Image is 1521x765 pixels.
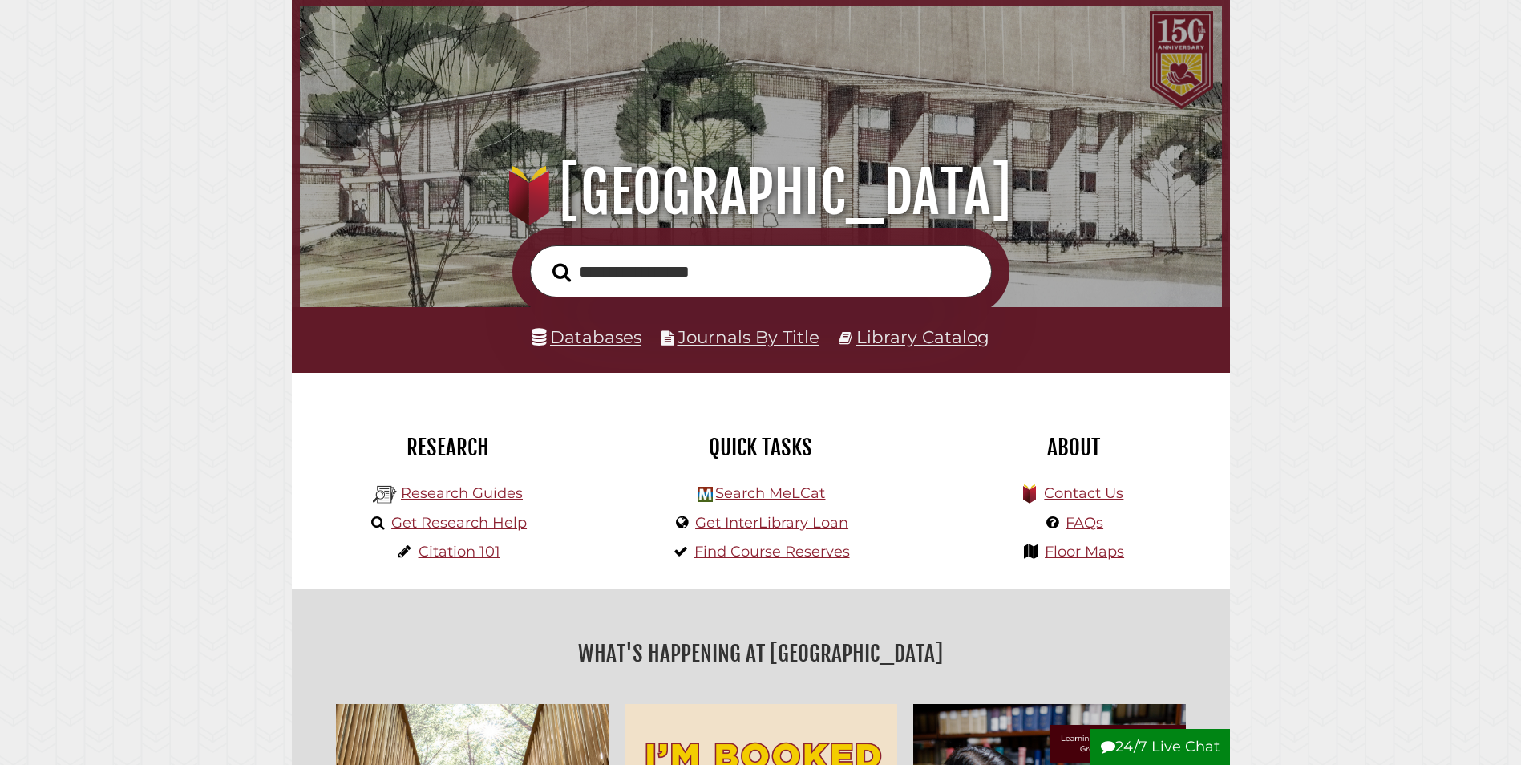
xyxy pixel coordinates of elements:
a: Contact Us [1044,484,1123,502]
a: Citation 101 [419,543,500,561]
h2: What's Happening at [GEOGRAPHIC_DATA] [304,635,1218,672]
i: Search [552,262,571,282]
a: Get Research Help [391,514,527,532]
a: Journals By Title [678,326,819,347]
a: Get InterLibrary Loan [695,514,848,532]
button: Search [544,258,579,287]
a: Floor Maps [1045,543,1124,561]
img: Hekman Library Logo [373,483,397,507]
a: Library Catalog [856,326,989,347]
img: Hekman Library Logo [698,487,713,502]
h2: Quick Tasks [617,434,905,461]
a: Databases [532,326,641,347]
a: Research Guides [401,484,523,502]
h1: [GEOGRAPHIC_DATA] [322,157,1199,228]
a: Search MeLCat [715,484,825,502]
h2: About [929,434,1218,461]
h2: Research [304,434,593,461]
a: Find Course Reserves [694,543,850,561]
a: FAQs [1066,514,1103,532]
